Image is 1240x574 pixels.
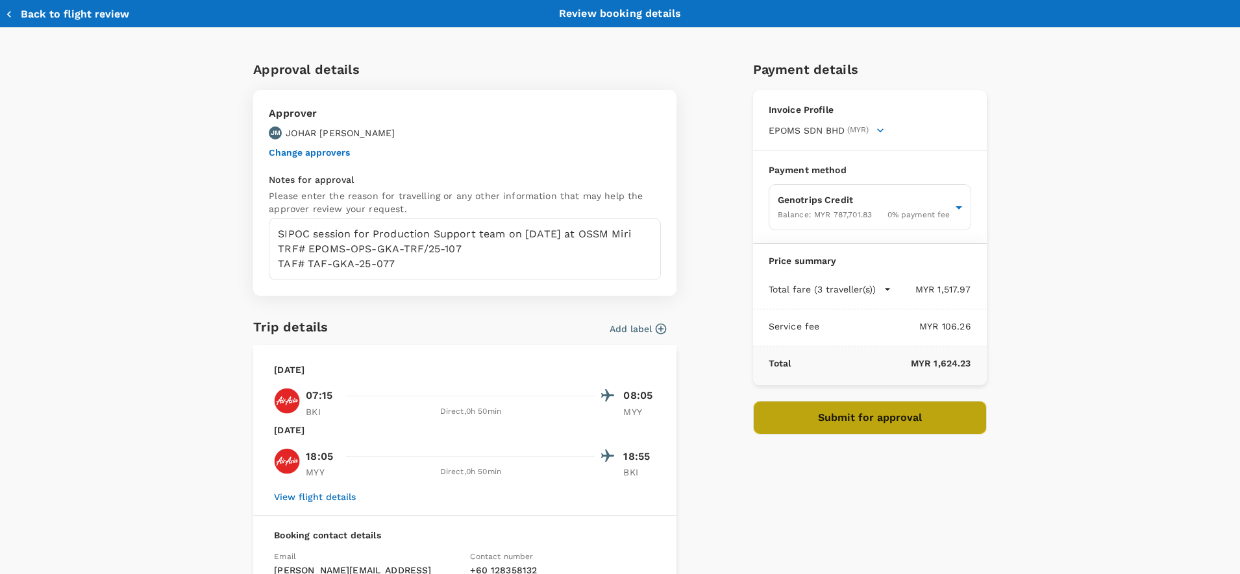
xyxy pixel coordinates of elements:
[269,147,350,158] button: Change approvers
[847,124,869,137] span: (MYR)
[306,388,332,403] p: 07:15
[274,388,300,414] img: AK
[559,6,681,21] p: Review booking details
[819,320,971,333] p: MYR 106.26
[769,124,884,137] button: EPOMS SDN BHD(MYR)
[769,357,791,370] p: Total
[769,283,891,296] button: Total fare (3 traveller(s))
[623,388,656,403] p: 08:05
[769,103,971,116] p: Invoice Profile
[610,322,666,335] button: Add label
[769,124,845,137] span: EPOMS SDN BHD
[253,59,676,80] h6: Approval details
[778,210,872,219] span: Balance : MYR 787,701.83
[623,466,656,479] p: BKI
[623,449,656,464] p: 18:55
[753,401,987,435] button: Submit for approval
[286,126,395,139] p: JOHAR [PERSON_NAME]
[623,405,656,418] p: MYY
[769,184,971,230] div: Genotrips CreditBalance: MYR 787,701.830% payment fee
[274,424,304,436] p: [DATE]
[778,193,950,206] p: Genotrips Credit
[791,357,971,370] p: MYR 1,624.23
[769,320,820,333] p: Service fee
[753,59,987,80] h6: Payment details
[269,106,395,121] p: Approver
[271,128,280,138] p: JM
[769,163,971,176] p: Payment method
[274,448,300,474] img: AK
[274,529,656,542] p: Booking contact details
[269,189,661,215] p: Please enter the reason for travelling or any other information that may help the approver review...
[470,552,533,561] span: Contact number
[274,492,356,502] button: View flight details
[5,8,129,21] button: Back to flight review
[306,466,338,479] p: MYY
[269,218,661,280] textarea: SIPOC session for Production Support team on [DATE] at OSSM Miri TRF# EPOMS-OPS-GKA-TRF/25-107 TA...
[306,449,333,464] p: 18:05
[769,254,971,267] p: Price summary
[346,466,595,479] div: Direct , 0h 50min
[253,317,328,337] h6: Trip details
[769,283,876,296] p: Total fare (3 traveller(s))
[306,405,338,418] p: BKI
[274,552,296,561] span: Email
[346,405,595,418] div: Direct , 0h 50min
[269,173,661,186] p: Notes for approval
[274,363,304,376] p: [DATE]
[887,210,950,219] span: 0 % payment fee
[891,283,971,296] p: MYR 1,517.97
